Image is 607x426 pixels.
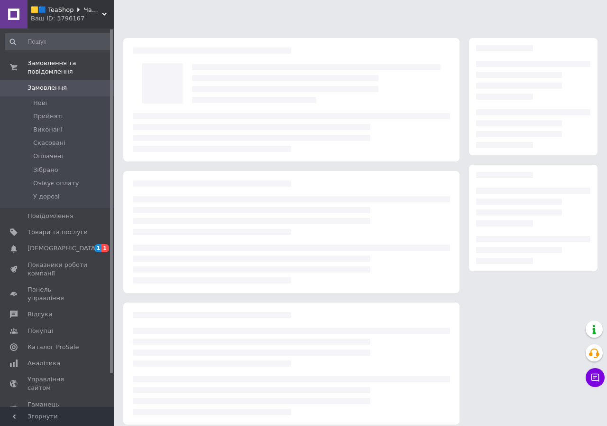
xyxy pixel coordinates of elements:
[101,244,109,252] span: 1
[33,99,47,107] span: Нові
[28,310,52,319] span: Відгуки
[33,152,63,161] span: Оплачені
[28,228,88,237] span: Товари та послуги
[28,84,67,92] span: Замовлення
[28,59,114,76] span: Замовлення та повідомлення
[5,33,112,50] input: Пошук
[33,179,79,188] span: Очікує оплату
[31,14,114,23] div: Ваш ID: 3796167
[28,400,88,417] span: Гаманець компанії
[28,375,88,392] span: Управління сайтом
[33,112,63,121] span: Прийняті
[28,327,53,335] span: Покупці
[28,359,60,368] span: Аналітика
[28,343,79,351] span: Каталог ProSale
[33,166,58,174] span: Зібрано
[31,6,102,14] span: 🟨🟦 TeaShop 🞂 Чай та до чаю
[28,244,98,253] span: [DEMOGRAPHIC_DATA]
[28,212,74,220] span: Повідомлення
[33,192,60,201] span: У дорозі
[94,244,102,252] span: 1
[33,139,65,147] span: Скасовані
[33,125,63,134] span: Виконані
[28,261,88,278] span: Показники роботи компанії
[28,285,88,303] span: Панель управління
[586,368,605,387] button: Чат з покупцем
